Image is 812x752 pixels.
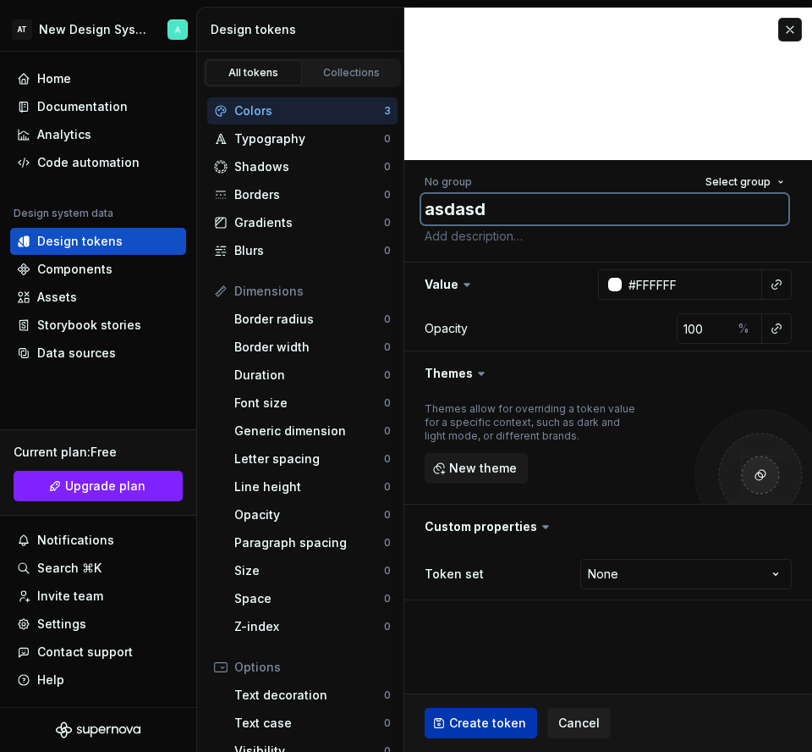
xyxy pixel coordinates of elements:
div: Text decoration [234,687,384,704]
a: Assets [10,284,186,311]
a: Colors3 [207,97,398,124]
input: 100 [677,313,732,344]
div: Opacity [234,506,384,523]
div: 0 [384,564,391,578]
div: Storybook stories [37,317,141,334]
div: 0 [384,312,391,326]
div: 0 [384,592,391,605]
div: 0 [384,716,391,730]
div: Blurs [234,242,384,259]
div: Search ⌘K [37,560,101,577]
a: Invite team [10,583,186,610]
a: Typography0 [207,125,398,152]
div: Settings [37,616,86,633]
a: Border width0 [228,334,398,361]
div: Analytics [37,126,91,143]
span: Select group [705,175,771,189]
div: 0 [384,396,391,410]
div: Components [37,261,112,278]
div: Design tokens [37,233,123,250]
div: Contact support [37,644,133,661]
div: 0 [384,688,391,702]
a: Space0 [228,585,398,612]
div: 0 [384,340,391,354]
a: Z-index0 [228,613,398,640]
div: Generic dimension [234,423,384,440]
div: Collections [310,66,394,80]
div: 0 [384,368,391,382]
a: Home [10,65,186,92]
img: Artem [167,19,188,40]
div: 0 [384,160,391,174]
div: AT [12,19,32,40]
div: Text case [234,715,384,732]
div: Duration [234,367,384,384]
a: Size0 [228,557,398,584]
div: 0 [384,216,391,229]
svg: Supernova Logo [56,722,140,738]
a: Line height0 [228,473,398,500]
span: Upgrade plan [65,478,145,495]
button: Cancel [547,708,611,738]
button: Select group [698,170,792,194]
div: No group [425,175,472,189]
button: Create token [425,708,537,738]
div: Themes allow for overriding a token value for a specific context, such as dark and light mode, or... [425,402,636,443]
a: Text case0 [228,710,398,737]
div: Current plan : Free [14,444,183,461]
div: Typography [234,130,384,147]
div: Design tokens [211,21,401,38]
div: 0 [384,620,391,633]
div: 0 [384,452,391,466]
a: Paragraph spacing0 [228,529,398,556]
a: Opacity0 [228,501,398,528]
a: Settings [10,611,186,638]
div: Opacity [425,320,468,337]
div: Border width [234,339,384,356]
span: Cancel [558,715,600,732]
div: Z-index [234,618,384,635]
a: Font size0 [228,390,398,417]
div: Space [234,590,384,607]
div: Help [37,672,64,688]
div: Options [234,659,391,676]
div: Assets [37,289,77,306]
div: 0 [384,244,391,257]
a: Text decoration0 [228,682,398,709]
div: Letter spacing [234,451,384,467]
div: 0 [384,132,391,146]
div: Paragraph spacing [234,534,384,551]
a: Code automation [10,149,186,176]
div: 3 [384,104,391,118]
a: Letter spacing0 [228,445,398,473]
div: Gradients [234,214,384,231]
textarea: asdasd [421,194,788,224]
div: Home [37,70,71,87]
a: Borders0 [207,181,398,208]
a: Duration0 [228,362,398,389]
div: 0 [384,188,391,202]
button: Notifications [10,527,186,554]
div: Colors [234,102,384,119]
button: Help [10,666,186,694]
div: Border radius [234,311,384,328]
a: Storybook stories [10,312,186,339]
input: e.g. #000000 [622,269,762,300]
div: Documentation [37,98,128,115]
div: Shadows [234,158,384,175]
span: Create token [449,715,526,732]
div: Design system data [14,207,113,220]
div: Notifications [37,532,114,549]
label: Token set [425,566,484,583]
a: Border radius0 [228,306,398,333]
div: All tokens [211,66,296,80]
button: Contact support [10,639,186,666]
div: Font size [234,395,384,412]
a: Components [10,256,186,283]
button: Search ⌘K [10,555,186,582]
a: Upgrade plan [14,471,183,501]
a: Analytics [10,121,186,148]
div: Dimensions [234,283,391,300]
div: Borders [234,186,384,203]
button: ATNew Design SystemArtem [3,11,193,47]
